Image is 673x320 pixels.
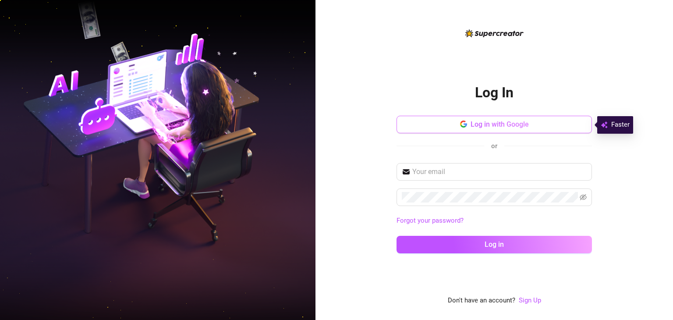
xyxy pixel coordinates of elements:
[611,120,630,130] span: Faster
[397,216,592,226] a: Forgot your password?
[485,240,504,249] span: Log in
[519,295,541,306] a: Sign Up
[412,167,587,177] input: Your email
[397,116,592,133] button: Log in with Google
[448,295,515,306] span: Don't have an account?
[519,296,541,304] a: Sign Up
[397,236,592,253] button: Log in
[475,84,514,102] h2: Log In
[397,217,464,224] a: Forgot your password?
[471,120,529,128] span: Log in with Google
[491,142,497,150] span: or
[465,29,524,37] img: logo-BBDzfeDw.svg
[580,194,587,201] span: eye-invisible
[601,120,608,130] img: svg%3e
